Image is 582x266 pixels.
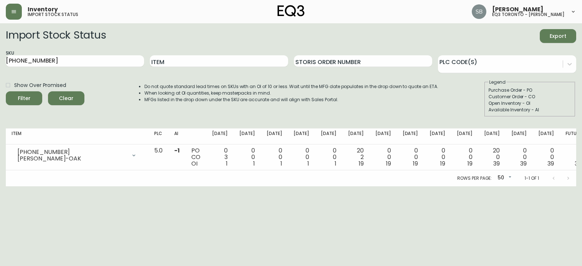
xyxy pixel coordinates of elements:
[226,159,228,168] span: 1
[370,128,397,144] th: [DATE]
[307,159,309,168] span: 1
[48,91,84,105] button: Clear
[495,172,513,184] div: 50
[386,159,391,168] span: 19
[342,128,370,144] th: [DATE]
[17,149,127,155] div: [PHONE_NUMBER]
[321,147,336,167] div: 0 0
[457,175,492,182] p: Rows per page:
[54,94,79,103] span: Clear
[489,107,571,113] div: Available Inventory - AI
[278,5,304,17] img: logo
[375,147,391,167] div: 0 0
[489,94,571,100] div: Customer Order - CO
[212,147,228,167] div: 0 3
[533,128,560,144] th: [DATE]
[492,12,565,17] h5: eq3 toronto - [PERSON_NAME]
[451,128,478,144] th: [DATE]
[148,128,168,144] th: PLC
[148,144,168,170] td: 5.0
[525,175,539,182] p: 1-1 of 1
[403,147,418,167] div: 0 0
[489,87,571,94] div: Purchase Order - PO
[17,155,127,162] div: [PERSON_NAME]-OAK
[168,128,186,144] th: AI
[12,147,143,163] div: [PHONE_NUMBER][PERSON_NAME]-OAK
[206,128,234,144] th: [DATE]
[6,91,42,105] button: Filter
[397,128,424,144] th: [DATE]
[575,159,581,168] span: 39
[546,32,570,41] span: Export
[489,100,571,107] div: Open Inventory - OI
[144,83,438,90] li: Do not quote standard lead times on SKUs with an OI of 10 or less. Wait until the MFG date popula...
[506,128,533,144] th: [DATE]
[191,159,198,168] span: OI
[540,29,576,43] button: Export
[18,94,31,103] div: Filter
[144,90,438,96] li: When looking at OI quantities, keep masterpacks in mind.
[294,147,309,167] div: 0 0
[493,159,500,168] span: 39
[253,159,255,168] span: 1
[234,128,261,144] th: [DATE]
[566,147,581,167] div: 0 0
[6,128,148,144] th: Item
[478,128,506,144] th: [DATE]
[413,159,418,168] span: 19
[267,147,282,167] div: 0 0
[538,147,554,167] div: 0 0
[144,96,438,103] li: MFGs listed in the drop down under the SKU are accurate and will align with Sales Portal.
[359,159,364,168] span: 19
[484,147,500,167] div: 20 0
[174,146,180,155] span: -1
[335,159,336,168] span: 1
[191,147,200,167] div: PO CO
[547,159,554,168] span: 39
[472,4,486,19] img: 62e4f14275e5c688c761ab51c449f16a
[239,147,255,167] div: 0 0
[492,7,543,12] span: [PERSON_NAME]
[261,128,288,144] th: [DATE]
[28,7,58,12] span: Inventory
[511,147,527,167] div: 0 0
[430,147,445,167] div: 0 0
[280,159,282,168] span: 1
[440,159,445,168] span: 19
[315,128,342,144] th: [DATE]
[348,147,364,167] div: 20 2
[288,128,315,144] th: [DATE]
[520,159,527,168] span: 39
[14,82,66,89] span: Show Over Promised
[467,159,473,168] span: 19
[457,147,473,167] div: 0 0
[6,29,106,43] h2: Import Stock Status
[424,128,451,144] th: [DATE]
[28,12,78,17] h5: import stock status
[489,79,506,86] legend: Legend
